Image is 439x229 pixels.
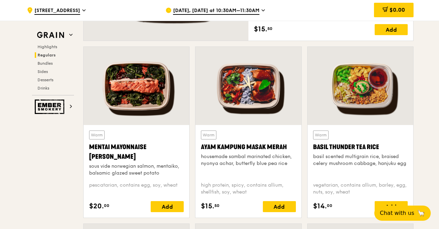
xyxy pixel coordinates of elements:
[38,53,56,58] span: Regulars
[173,7,259,15] span: [DATE], [DATE] at 10:30AM–11:30AM
[89,142,184,162] div: Mentai Mayonnaise [PERSON_NAME]
[374,206,431,221] button: Chat with us🦙
[313,201,327,211] span: $14.
[313,182,408,196] div: vegetarian, contains allium, barley, egg, nuts, soy, wheat
[375,24,408,35] div: Add
[38,61,53,66] span: Bundles
[38,86,49,91] span: Drinks
[38,69,48,74] span: Sides
[201,182,296,196] div: high protein, spicy, contains allium, shellfish, soy, wheat
[417,209,425,217] span: 🦙
[313,131,329,139] div: Warm
[151,201,184,212] div: Add
[201,131,216,139] div: Warm
[214,203,219,208] span: 50
[38,44,57,49] span: Highlights
[104,203,109,208] span: 00
[35,100,66,114] img: Ember Smokery web logo
[35,29,66,41] img: Grain web logo
[313,142,408,152] div: Basil Thunder Tea Rice
[89,163,184,177] div: sous vide norwegian salmon, mentaiko, balsamic glazed sweet potato
[254,24,267,34] span: $15.
[263,201,296,212] div: Add
[89,182,184,196] div: pescatarian, contains egg, soy, wheat
[375,201,408,212] div: Add
[34,7,80,15] span: [STREET_ADDRESS]
[389,7,405,13] span: $0.00
[380,209,414,217] span: Chat with us
[267,26,272,31] span: 50
[201,153,296,167] div: housemade sambal marinated chicken, nyonya achar, butterfly blue pea rice
[327,203,332,208] span: 00
[313,153,408,167] div: basil scented multigrain rice, braised celery mushroom cabbage, hanjuku egg
[89,131,105,139] div: Warm
[89,201,104,211] span: $20.
[38,77,53,82] span: Desserts
[201,201,214,211] span: $15.
[201,142,296,152] div: Ayam Kampung Masak Merah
